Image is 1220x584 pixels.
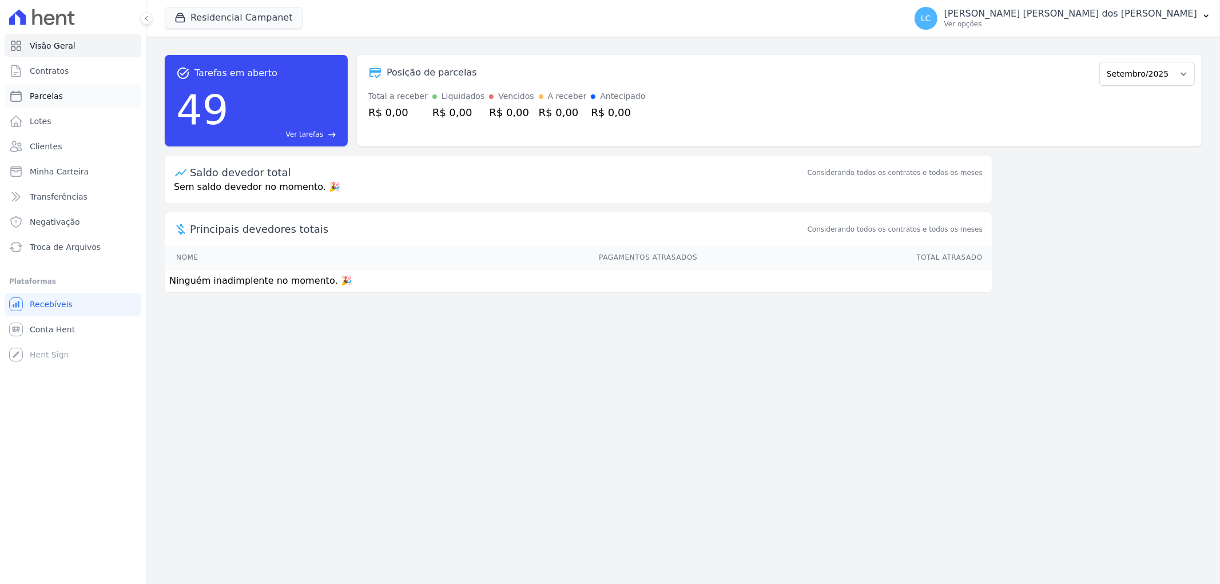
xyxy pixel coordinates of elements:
[30,324,75,335] span: Conta Hent
[548,90,587,102] div: A receber
[5,236,141,259] a: Troca de Arquivos
[432,105,485,120] div: R$ 0,00
[808,168,983,178] div: Considerando todos os contratos e todos os meses
[539,105,587,120] div: R$ 0,00
[387,66,477,80] div: Posição de parcelas
[498,90,534,102] div: Vencidos
[30,299,73,310] span: Recebíveis
[5,135,141,158] a: Clientes
[921,14,931,22] span: LC
[5,59,141,82] a: Contratos
[5,318,141,341] a: Conta Hent
[9,275,137,288] div: Plataformas
[30,141,62,152] span: Clientes
[944,8,1197,19] p: [PERSON_NAME] [PERSON_NAME] dos [PERSON_NAME]
[233,129,336,140] a: Ver tarefas east
[5,293,141,316] a: Recebíveis
[808,224,983,235] span: Considerando todos os contratos e todos os meses
[30,216,80,228] span: Negativação
[368,90,428,102] div: Total a receber
[30,241,101,253] span: Troca de Arquivos
[698,246,992,269] th: Total Atrasado
[165,269,992,293] td: Ninguém inadimplente no momento. 🎉
[5,110,141,133] a: Lotes
[286,129,323,140] span: Ver tarefas
[194,66,277,80] span: Tarefas em aberto
[600,90,645,102] div: Antecipado
[5,210,141,233] a: Negativação
[30,40,75,51] span: Visão Geral
[165,246,312,269] th: Nome
[176,66,190,80] span: task_alt
[30,65,69,77] span: Contratos
[489,105,534,120] div: R$ 0,00
[176,80,229,140] div: 49
[5,185,141,208] a: Transferências
[591,105,645,120] div: R$ 0,00
[30,90,63,102] span: Parcelas
[165,7,303,29] button: Residencial Campanet
[905,2,1220,34] button: LC [PERSON_NAME] [PERSON_NAME] dos [PERSON_NAME] Ver opções
[30,166,89,177] span: Minha Carteira
[5,160,141,183] a: Minha Carteira
[190,221,805,237] span: Principais devedores totais
[944,19,1197,29] p: Ver opções
[5,85,141,108] a: Parcelas
[30,191,88,202] span: Transferências
[190,165,805,180] div: Saldo devedor total
[5,34,141,57] a: Visão Geral
[442,90,485,102] div: Liquidados
[368,105,428,120] div: R$ 0,00
[312,246,698,269] th: Pagamentos Atrasados
[30,116,51,127] span: Lotes
[328,130,336,139] span: east
[165,180,992,203] p: Sem saldo devedor no momento. 🎉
